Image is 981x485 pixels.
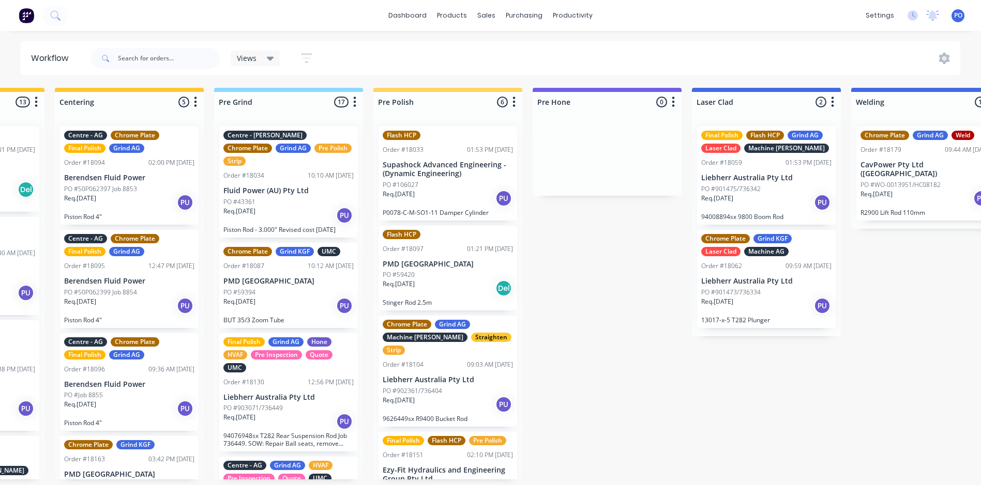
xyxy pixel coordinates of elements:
[336,207,353,224] div: PU
[309,474,331,483] div: UMC
[308,261,354,271] div: 10:12 AM [DATE]
[223,277,354,286] p: PMD [GEOGRAPHIC_DATA]
[223,186,354,195] p: Fluid Power (AU) Pty Ltd
[276,247,314,256] div: Grind KGF
[64,380,194,389] p: Berendsen Fluid Power
[18,285,34,301] div: PU
[786,261,832,271] div: 09:59 AM [DATE]
[219,127,358,238] div: Centre - [PERSON_NAME]Chrome PlateGrind AGPre PolishStripOrder #1803410:10 AM [DATE]Fluid Power (...
[701,131,743,140] div: Final Polish
[64,144,105,153] div: Final Polish
[237,53,256,64] span: Views
[223,197,255,207] p: PO #43361
[383,333,467,342] div: Machine [PERSON_NAME]
[223,131,307,140] div: Centre - [PERSON_NAME]
[383,466,513,483] p: Ezy-Fit Hydraulics and Engineering Group Pty Ltd
[64,247,105,256] div: Final Polish
[383,376,513,384] p: Liebherr Australia Pty Ltd
[383,360,424,369] div: Order #18104
[383,346,405,355] div: Strip
[383,8,432,23] a: dashboard
[701,184,761,194] p: PO #901475/736342
[111,234,159,243] div: Chrome Plate
[307,337,331,347] div: Hone
[223,350,247,359] div: HVAF
[31,52,73,65] div: Workflow
[109,350,144,359] div: Grind AG
[223,247,272,256] div: Chrome Plate
[383,450,424,460] div: Order #18151
[471,333,511,342] div: Straighten
[701,277,832,286] p: Liebherr Australia Pty Ltd
[223,403,283,413] p: PO #903071/736449
[223,474,275,483] div: Pre Inspection
[701,247,741,256] div: Laser Clad
[383,320,431,329] div: Chrome Plate
[383,161,513,178] p: Supashock Advanced Engineering - (Dynamic Engineering)
[64,419,194,427] p: Piston Rod 4"
[64,297,96,306] p: Req. [DATE]
[701,297,733,306] p: Req. [DATE]
[148,158,194,167] div: 02:00 PM [DATE]
[64,350,105,359] div: Final Polish
[219,333,358,452] div: Final PolishGrind AGHoneHVAFPre InspectionQuoteUMCOrder #1813012:56 PM [DATE]Liebherr Australia P...
[177,298,193,314] div: PU
[379,316,517,427] div: Chrome PlateGrind AGMachine [PERSON_NAME]StraightenStripOrder #1810409:03 AM [DATE]Liebherr Austr...
[64,316,194,324] p: Piston Rod 4"
[177,400,193,417] div: PU
[64,174,194,182] p: Berendsen Fluid Power
[223,288,255,297] p: PO #59394
[428,436,465,445] div: Flash HCP
[913,131,948,140] div: Grind AG
[435,320,470,329] div: Grind AG
[64,288,137,297] p: PO #50P062399 Job 8854
[64,277,194,286] p: Berendsen Fluid Power
[223,144,272,153] div: Chrome Plate
[64,194,96,203] p: Req. [DATE]
[814,298,831,314] div: PU
[383,299,513,306] p: Stinger Rod 2.5m
[223,316,354,324] p: BUT 35/3 Zoom Tube
[223,461,266,470] div: Centre - AG
[64,337,107,347] div: Centre - AG
[861,180,941,190] p: PO #WO-0013951/HC08182
[64,365,105,374] div: Order #18096
[336,298,353,314] div: PU
[501,8,548,23] div: purchasing
[379,127,517,221] div: Flash HCPOrder #1803301:53 PM [DATE]Supashock Advanced Engineering - (Dynamic Engineering)PO #106...
[383,244,424,254] div: Order #18097
[64,470,194,479] p: PMD [GEOGRAPHIC_DATA]
[788,131,823,140] div: Grind AG
[495,190,512,207] div: PU
[495,280,512,296] div: Del
[383,131,420,140] div: Flash HCP
[548,8,598,23] div: productivity
[308,378,354,387] div: 12:56 PM [DATE]
[697,127,836,225] div: Final PolishFlash HCPGrind AGLaser CladMachine [PERSON_NAME]Order #1805901:53 PM [DATE]Liebherr A...
[308,171,354,180] div: 10:10 AM [DATE]
[223,171,264,180] div: Order #18034
[786,158,832,167] div: 01:53 PM [DATE]
[861,131,909,140] div: Chrome Plate
[177,194,193,211] div: PU
[118,48,220,69] input: Search for orders...
[744,144,829,153] div: Machine [PERSON_NAME]
[383,270,415,279] p: PO #59420
[697,230,836,328] div: Chrome PlateGrind KGFLaser CladMachine AGOrder #1806209:59 AM [DATE]Liebherr Australia Pty LtdPO ...
[952,131,974,140] div: Weld
[383,190,415,199] p: Req. [DATE]
[109,247,144,256] div: Grind AG
[223,337,265,347] div: Final Polish
[318,247,340,256] div: UMC
[64,184,137,194] p: PO #50P062397 Job 8853
[861,8,899,23] div: settings
[336,413,353,430] div: PU
[309,461,333,470] div: HVAF
[60,230,199,328] div: Centre - AGChrome PlateFinal PolishGrind AGOrder #1809512:47 PM [DATE]Berendsen Fluid PowerPO #50...
[60,333,199,431] div: Centre - AGChrome PlateFinal PolishGrind AGOrder #1809609:36 AM [DATE]Berendsen Fluid PowerPO #Jo...
[276,144,311,153] div: Grind AG
[223,207,255,216] p: Req. [DATE]
[223,363,246,372] div: UMC
[64,261,105,271] div: Order #18095
[383,415,513,423] p: 9626449sx R9400 Bucket Rod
